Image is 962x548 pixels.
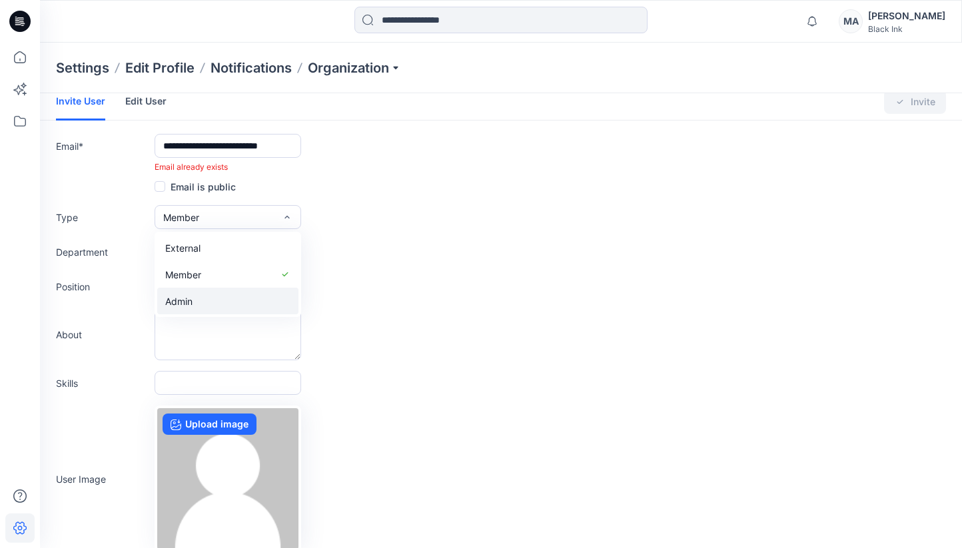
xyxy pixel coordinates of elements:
span: Member [163,210,199,224]
div: MA [839,9,863,33]
label: User Image [56,472,149,486]
p: Settings [56,59,109,77]
a: Invite User [56,84,105,121]
div: Black Ink [868,24,945,34]
label: Position [56,280,149,294]
a: Edit User [125,84,167,119]
a: Notifications [211,59,292,77]
label: Type [56,210,149,224]
label: Email [56,139,149,153]
button: Member [155,205,301,229]
span: External [165,241,201,255]
a: Edit Profile [125,59,195,77]
label: About [56,328,149,342]
label: Upload image [163,413,256,435]
label: Department [56,245,149,259]
label: Email is public [155,178,236,194]
span: Email already exists [155,162,228,172]
span: Member [165,268,201,282]
label: Skills [56,376,149,390]
span: Admin [165,294,193,308]
div: [PERSON_NAME] [868,8,945,24]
